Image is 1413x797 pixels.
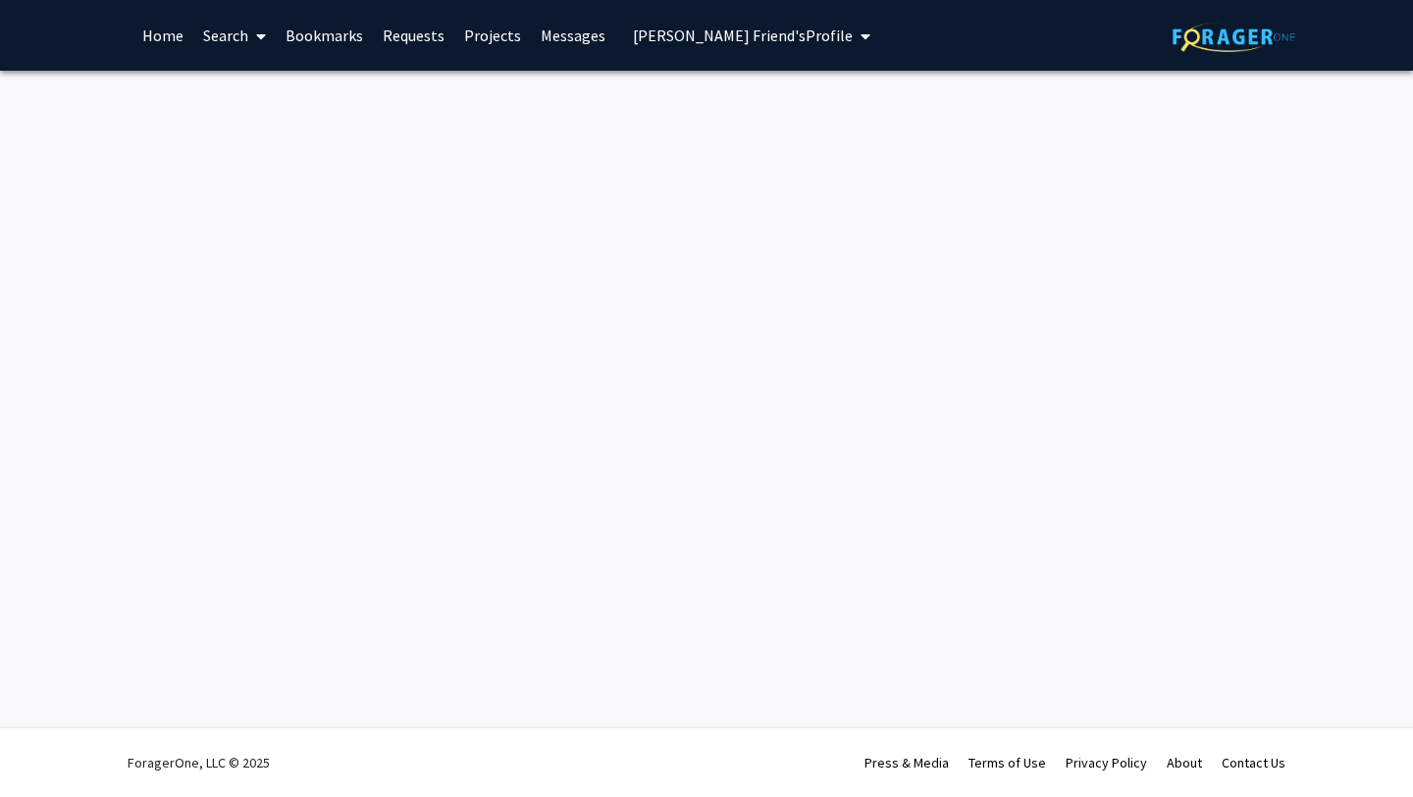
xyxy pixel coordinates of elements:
a: Terms of Use [968,754,1046,771]
div: ForagerOne, LLC © 2025 [128,728,270,797]
a: Contact Us [1222,754,1285,771]
span: [PERSON_NAME] Friend's Profile [633,26,853,45]
a: Privacy Policy [1066,754,1147,771]
img: ForagerOne Logo [1173,22,1295,52]
a: Press & Media [864,754,949,771]
a: Messages [531,1,615,70]
a: Requests [373,1,454,70]
a: Bookmarks [276,1,373,70]
a: Search [193,1,276,70]
a: Home [132,1,193,70]
a: Projects [454,1,531,70]
a: About [1167,754,1202,771]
